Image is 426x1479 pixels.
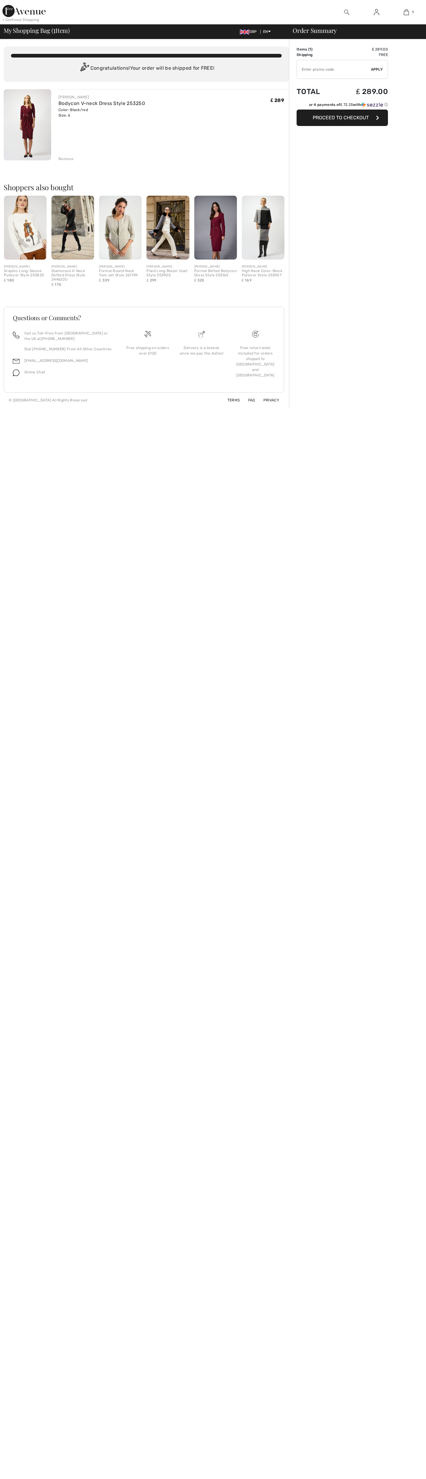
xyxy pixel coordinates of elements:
img: Free shipping on orders over &#8356;120 [252,331,259,337]
td: Total [297,81,336,102]
img: Bodycon V-neck Dress Style 253250 [4,89,51,160]
span: 1 [53,26,55,34]
div: Formal Belted Bodycon Dress Style 253165 [194,269,237,278]
div: Remove [58,156,73,162]
img: search the website [344,9,349,16]
span: ₤ 299 [146,278,156,282]
div: [PERSON_NAME] [4,264,47,269]
img: Formal Belted Bodycon Dress Style 253165 [194,196,237,260]
span: My Shopping Bag ( Item) [4,27,70,33]
h2: Shoppers also bought [4,184,289,191]
a: Terms [220,398,240,402]
img: Glamorous V-Neck Dotted Dress Style 244622U [51,196,94,260]
a: [PHONE_NUMBER] [41,337,75,341]
td: Items ( ) [297,47,336,52]
span: 1 [309,47,311,51]
img: Free shipping on orders over &#8356;120 [144,331,151,337]
img: email [13,358,19,365]
div: or 4 payments of₤ 72.25withSezzle Click to learn more about Sezzle [297,102,388,110]
img: High Neck Color-Block Pullover Style 253907 [242,196,284,260]
td: ₤ 289.00 [336,47,388,52]
span: Proceed to Checkout [313,115,369,121]
input: Promo code [297,60,371,79]
span: EN [263,30,271,34]
div: High Neck Color-Block Pullover Style 253907 [242,269,284,278]
div: Glamorous V-Neck Dotted Dress Style 244622U [51,269,94,281]
span: Online Chat [24,370,45,374]
div: [PERSON_NAME] [51,264,94,269]
img: My Info [374,9,379,16]
p: Call us Toll-Free from [GEOGRAPHIC_DATA] or the US at [24,330,114,341]
td: Free [336,52,388,58]
img: call [13,332,19,338]
img: Formal Round Neck Twin set Style 261749 [99,196,142,260]
a: [EMAIL_ADDRESS][DOMAIN_NAME] [24,358,88,363]
td: Shipping [297,52,336,58]
img: 1ère Avenue [2,5,46,17]
div: [PERSON_NAME] [194,264,237,269]
div: [PERSON_NAME] [242,264,284,269]
div: Graphic Long-Sleeve Pullover Style 253820 [4,269,47,278]
span: ₤ 339 [99,278,109,282]
div: © [GEOGRAPHIC_DATA] All Rights Reserved [9,397,87,403]
div: [PERSON_NAME] [58,94,145,100]
div: Plaid Long Blazer Coat Style 253900 [146,269,189,278]
div: [PERSON_NAME] [99,264,142,269]
a: 1 [392,9,421,16]
span: ₤ 325 [194,278,204,282]
span: ₤ 72.25 [340,103,353,107]
h3: Questions or Comments? [13,315,275,321]
img: Graphic Long-Sleeve Pullover Style 253820 [4,196,47,260]
img: Plaid Long Blazer Coat Style 253900 [146,196,189,260]
td: ₤ 289.00 [336,81,388,102]
span: GBP [240,30,259,34]
img: Sezzle [361,102,383,107]
div: Formal Round Neck Twin set Style 261749 [99,269,142,278]
p: Dial [PHONE_NUMBER] From All Other Countries [24,346,114,352]
div: Congratulations! Your order will be shipped for FREE! [11,62,282,75]
div: < Continue Shopping [2,17,39,23]
div: Free shipping on orders over ₤120 [126,345,170,356]
div: Free return label included for orders shipped to [GEOGRAPHIC_DATA] and [GEOGRAPHIC_DATA] [233,345,277,378]
div: Color: Black/red Size: 6 [58,107,145,118]
span: 1 [412,9,414,15]
div: or 4 payments of with [309,102,388,107]
div: [PERSON_NAME] [146,264,189,269]
img: UK Pound [240,30,249,34]
a: Privacy [256,398,279,402]
a: FAQ [241,398,255,402]
a: Sign In [369,9,384,16]
span: ₤ 289 [271,97,284,103]
span: Apply [371,67,383,72]
span: ₤ 170 [51,282,61,287]
div: Delivery is a breeze since we pay the duties! [180,345,224,356]
img: Congratulation2.svg [78,62,90,75]
div: Order Summary [285,27,422,33]
span: ₤ 169 [242,278,252,282]
img: My Bag [404,9,409,16]
a: Bodycon V-neck Dress Style 253250 [58,100,145,106]
img: chat [13,369,19,376]
span: ₤ 180 [4,278,14,282]
button: Proceed to Checkout [297,110,388,126]
img: Delivery is a breeze since we pay the duties! [198,331,205,337]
